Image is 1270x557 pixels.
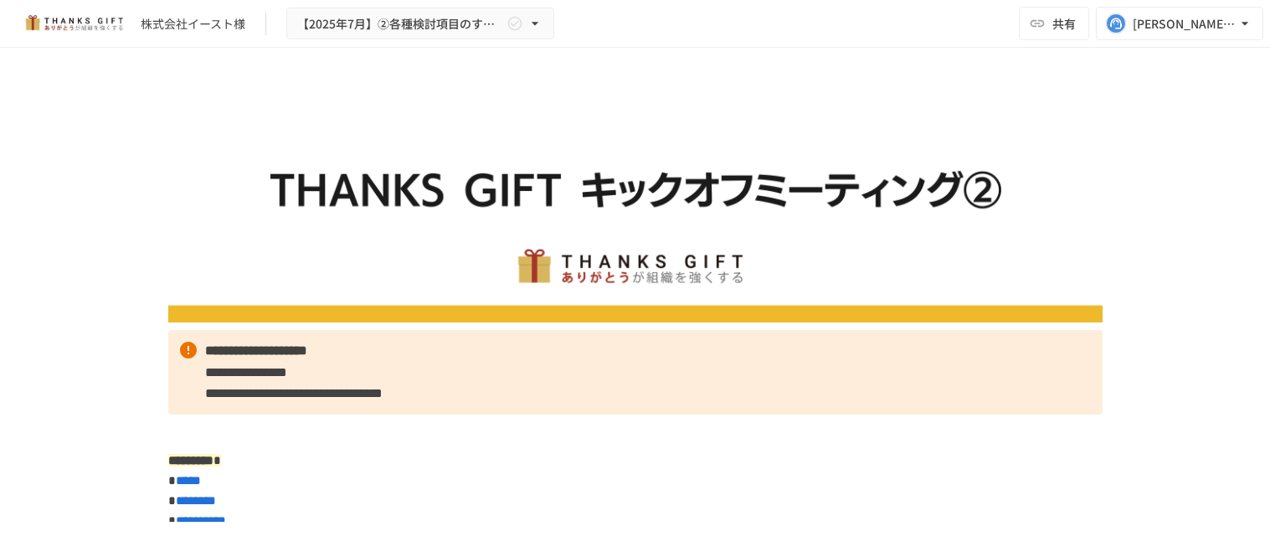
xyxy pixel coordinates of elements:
[168,89,1103,322] img: DQqB4zCuRvHwOxrHXRba0Qwl6GF0LhVVkzBhhMhROoq
[1096,7,1263,40] button: [PERSON_NAME][EMAIL_ADDRESS][DOMAIN_NAME]
[286,8,554,40] button: 【2025年7月】②各種検討項目のすり合わせ/ THANKS GIFTキックオフMTG
[297,13,503,34] span: 【2025年7月】②各種検討項目のすり合わせ/ THANKS GIFTキックオフMTG
[1052,14,1076,33] span: 共有
[20,10,127,37] img: mMP1OxWUAhQbsRWCurg7vIHe5HqDpP7qZo7fRoNLXQh
[1019,7,1089,40] button: 共有
[141,15,245,33] div: 株式会社イースト様
[1133,13,1237,34] div: [PERSON_NAME][EMAIL_ADDRESS][DOMAIN_NAME]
